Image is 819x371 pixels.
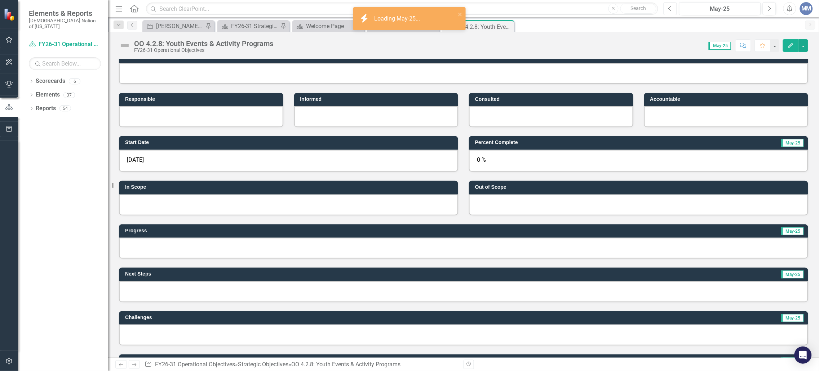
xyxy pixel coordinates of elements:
a: [PERSON_NAME] SO's [144,22,204,31]
h3: Informed [300,97,455,102]
a: FY26-31 Strategic Plan [219,22,279,31]
img: Not Defined [119,40,130,52]
div: Loading May-25... [374,15,422,23]
h3: Accountable [650,97,805,102]
a: Reports [36,104,56,113]
div: FY26-31 Operational Objectives [134,48,273,53]
div: [PERSON_NAME] SO's [156,22,204,31]
h3: Progress [125,228,456,233]
span: Elements & Reports [29,9,101,18]
a: Strategic Objectives [238,361,288,368]
h3: Percent Complete [475,140,689,145]
input: Search Below... [29,57,101,70]
div: OO 4.2.8: Youth Events & Activity Programs [291,361,401,368]
button: May-25 [679,2,761,15]
div: OO 4.2.8: Youth Events & Activity Programs [456,22,513,31]
div: 0 % [469,150,808,172]
a: Scorecards [36,77,65,85]
span: Search [630,5,646,11]
span: May-25 [782,139,804,147]
img: ClearPoint Strategy [4,8,16,21]
span: May-25 [709,42,731,50]
a: Elements [36,91,60,99]
div: » » [145,361,458,369]
span: May-25 [782,314,804,322]
div: OO 4.2.8: Youth Events & Activity Programs [134,40,273,48]
h3: Start Date [125,140,455,145]
button: close [458,10,463,18]
h3: In Scope [125,184,455,190]
a: FY26-31 Operational Objectives [155,361,235,368]
h3: Next Steps [125,271,486,277]
div: May-25 [682,5,758,13]
a: Welcome Page [294,22,354,31]
h3: Consulted [475,97,630,102]
span: May-25 [782,357,804,365]
button: MM [800,2,813,15]
div: FY26-31 Strategic Plan [231,22,279,31]
input: Search ClearPoint... [146,3,658,15]
h3: Out of Scope [475,184,805,190]
div: 6 [69,78,80,84]
span: May-25 [782,227,804,235]
small: [DEMOGRAPHIC_DATA] Nation of [US_STATE] [29,18,101,30]
span: May-25 [782,271,804,278]
span: [DATE] [127,156,144,163]
button: Search [620,4,656,14]
h3: Challenges [125,315,491,320]
a: FY26-31 Operational Objectives [29,40,101,49]
h3: Responsible [125,97,280,102]
div: 37 [63,92,75,98]
div: Welcome Page [306,22,354,31]
div: Open Intercom Messenger [794,347,812,364]
div: 54 [59,106,71,112]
